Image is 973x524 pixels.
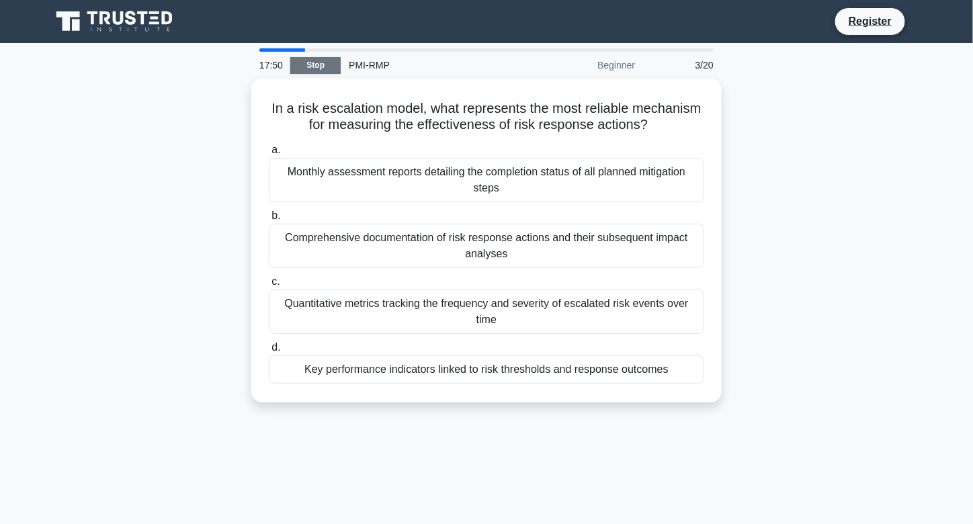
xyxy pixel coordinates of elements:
[251,52,290,79] div: 17:50
[271,144,280,155] span: a.
[525,52,643,79] div: Beginner
[269,158,704,202] div: Monthly assessment reports detailing the completion status of all planned mitigation steps
[269,355,704,384] div: Key performance indicators linked to risk thresholds and response outcomes
[643,52,722,79] div: 3/20
[271,210,280,221] span: b.
[341,52,525,79] div: PMI-RMP
[271,275,280,287] span: c.
[269,290,704,334] div: Quantitative metrics tracking the frequency and severity of escalated risk events over time
[841,13,900,30] a: Register
[290,57,341,74] a: Stop
[269,224,704,268] div: Comprehensive documentation of risk response actions and their subsequent impact analyses
[271,341,280,353] span: d.
[267,100,706,134] h5: In a risk escalation model, what represents the most reliable mechanism for measuring the effecti...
